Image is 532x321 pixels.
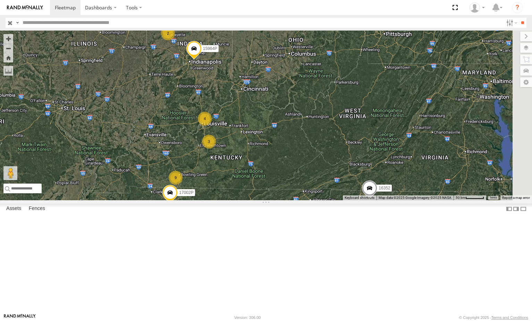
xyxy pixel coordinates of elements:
[520,204,527,214] label: Hide Summary Table
[234,315,261,320] div: Version: 306.00
[491,315,528,320] a: Terms and Conditions
[3,43,13,53] button: Zoom out
[456,196,465,200] span: 50 km
[520,77,532,87] label: Map Settings
[459,315,528,320] div: © Copyright 2025 -
[25,204,49,214] label: Fences
[15,18,20,28] label: Search Query
[379,196,451,200] span: Map data ©2025 Google Imagery ©2025 NASA
[345,195,374,200] button: Keyboard shortcuts
[161,26,175,40] div: 2
[3,166,17,180] button: Drag Pegman onto the map to open Street View
[506,204,513,214] label: Dock Summary Table to the Left
[490,196,497,199] a: Terms (opens in new tab)
[454,195,486,200] button: Map Scale: 50 km per 50 pixels
[512,2,523,13] i: ?
[169,171,183,185] div: 9
[203,46,217,51] span: 15964P
[3,34,13,43] button: Zoom in
[379,186,390,191] span: 16352
[4,314,36,321] a: Visit our Website
[502,196,530,200] a: Report a map error
[202,135,216,149] div: 3
[513,204,520,214] label: Dock Summary Table to the Right
[3,53,13,62] button: Zoom Home
[3,204,25,214] label: Assets
[504,18,518,28] label: Search Filter Options
[3,66,13,76] label: Measure
[467,2,487,13] div: Paul Withrow
[198,112,212,126] div: 4
[179,190,193,195] span: 17002P
[7,5,43,10] img: rand-logo.svg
